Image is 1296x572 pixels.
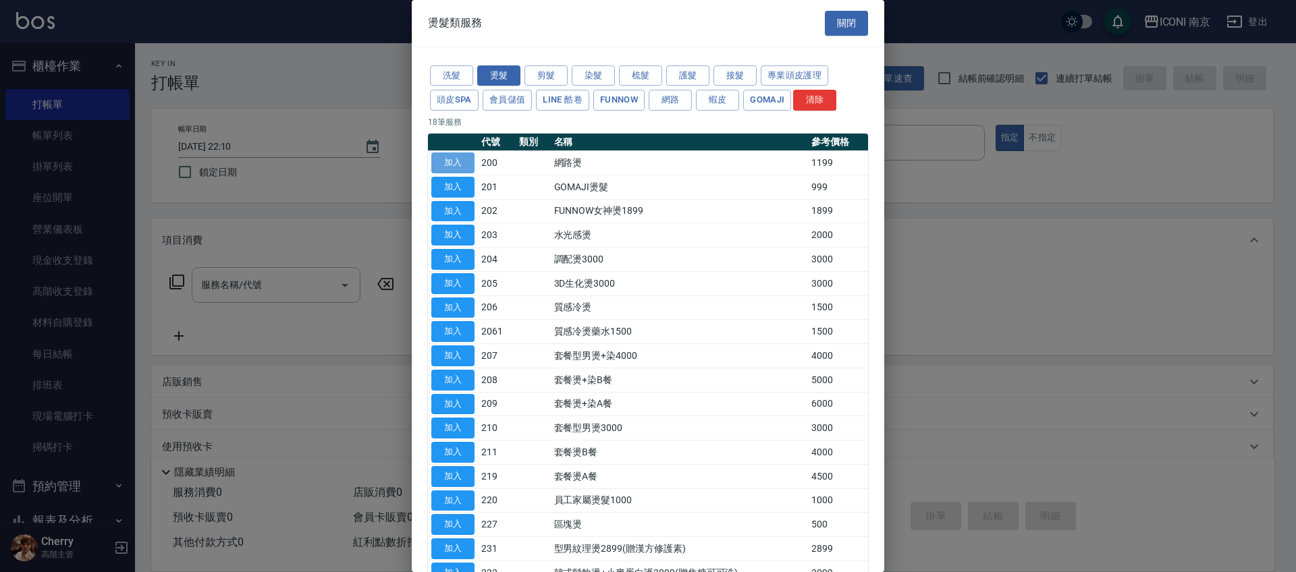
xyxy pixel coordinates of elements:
[431,418,475,438] button: 加入
[551,392,809,416] td: 套餐燙+染A餐
[431,394,475,415] button: 加入
[431,490,475,511] button: 加入
[478,151,516,175] td: 200
[808,151,868,175] td: 1199
[516,134,550,151] th: 類別
[808,464,868,488] td: 4500
[551,513,809,537] td: 區塊燙
[551,537,809,561] td: 型男紋理燙2899(贈漢方修護素)
[808,392,868,416] td: 6000
[478,416,516,440] td: 210
[524,65,568,86] button: 剪髮
[808,320,868,344] td: 1500
[431,152,475,173] button: 加入
[551,248,809,272] td: 調配燙3000
[478,134,516,151] th: 代號
[431,177,475,198] button: 加入
[536,90,589,111] button: LINE 酷卷
[478,248,516,272] td: 204
[808,344,868,368] td: 4000
[649,90,692,111] button: 網路
[551,134,809,151] th: 名稱
[478,320,516,344] td: 2061
[551,199,809,223] td: FUNNOW女神燙1899
[431,370,475,391] button: 加入
[478,368,516,392] td: 208
[666,65,709,86] button: 護髮
[808,248,868,272] td: 3000
[551,151,809,175] td: 網路燙
[619,65,662,86] button: 梳髮
[431,321,475,342] button: 加入
[808,416,868,440] td: 3000
[551,416,809,440] td: 套餐型男燙3000
[431,297,475,318] button: 加入
[551,488,809,513] td: 員工家屬燙髮1000
[477,65,520,86] button: 燙髮
[478,513,516,537] td: 227
[431,273,475,294] button: 加入
[593,90,645,111] button: FUNNOW
[430,90,479,111] button: 頭皮SPA
[551,223,809,248] td: 水光感燙
[551,368,809,392] td: 套餐燙+染B餐
[808,537,868,561] td: 2899
[808,271,868,295] td: 3000
[551,320,809,344] td: 質感冷燙藥水1500
[431,442,475,463] button: 加入
[808,513,868,537] td: 500
[808,488,868,513] td: 1000
[713,65,757,86] button: 接髮
[431,514,475,535] button: 加入
[551,440,809,465] td: 套餐燙B餐
[808,199,868,223] td: 1899
[478,537,516,561] td: 231
[551,271,809,295] td: 3D生化燙3000
[478,271,516,295] td: 205
[431,345,475,366] button: 加入
[808,223,868,248] td: 2000
[478,295,516,320] td: 206
[428,116,868,128] p: 18 筆服務
[478,344,516,368] td: 207
[808,295,868,320] td: 1500
[431,249,475,270] button: 加入
[431,225,475,246] button: 加入
[551,344,809,368] td: 套餐型男燙+染4000
[478,223,516,248] td: 203
[478,488,516,513] td: 220
[808,175,868,199] td: 999
[793,90,836,111] button: 清除
[431,538,475,559] button: 加入
[478,175,516,199] td: 201
[428,16,482,30] span: 燙髮類服務
[808,440,868,465] td: 4000
[551,295,809,320] td: 質感冷燙
[808,134,868,151] th: 參考價格
[478,199,516,223] td: 202
[478,392,516,416] td: 209
[761,65,828,86] button: 專業頭皮護理
[551,175,809,199] td: GOMAJI燙髮
[483,90,533,111] button: 會員儲值
[478,440,516,465] td: 211
[478,464,516,488] td: 219
[430,65,473,86] button: 洗髮
[825,11,868,36] button: 關閉
[431,201,475,222] button: 加入
[572,65,615,86] button: 染髮
[551,464,809,488] td: 套餐燙A餐
[808,368,868,392] td: 5000
[696,90,739,111] button: 蝦皮
[743,90,791,111] button: Gomaji
[431,466,475,487] button: 加入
